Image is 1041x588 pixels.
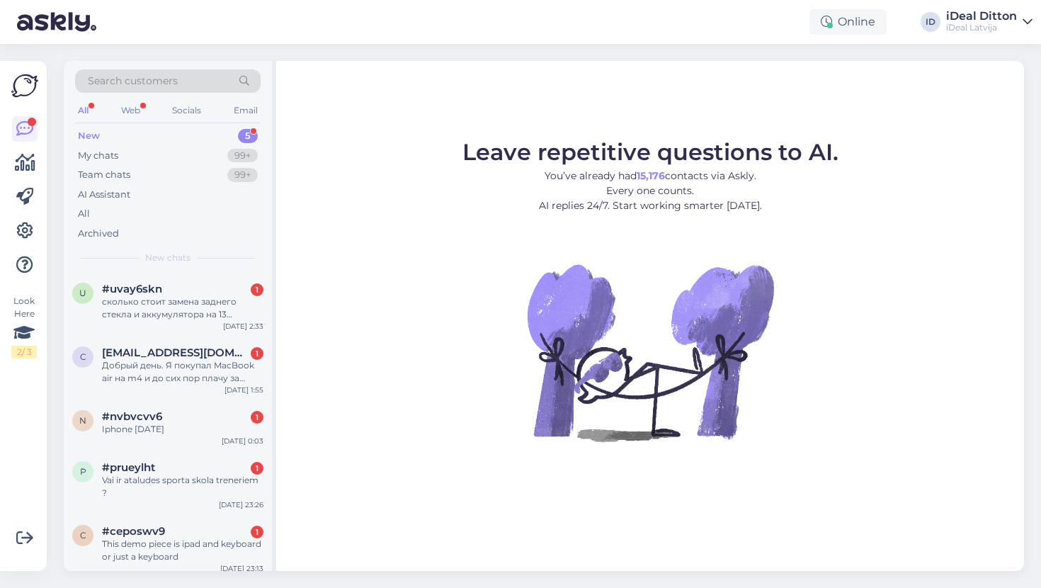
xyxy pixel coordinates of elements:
div: 1 [251,411,263,424]
span: u [79,288,86,298]
span: n [79,415,86,426]
span: #ceposwv9 [102,525,165,538]
div: [DATE] 23:26 [219,499,263,510]
p: You’ve already had contacts via Askly. Every one counts. AI replies 24/7. Start working smarter [... [462,169,838,213]
span: cs.mixep@gmail.com [102,346,249,359]
div: Iphone [DATE] [102,423,263,436]
div: Archived [78,227,119,241]
div: Добрый день. Я покупал MacBook air на m4 и до сих пор плачу за страховку устройства. [DATE] замет... [102,359,263,385]
div: 1 [251,283,263,296]
div: [DATE] 23:13 [220,563,263,574]
a: iDeal DittoniDeal Latvija [946,11,1033,33]
div: My chats [78,149,118,163]
div: 1 [251,347,263,360]
span: Search customers [88,74,178,89]
span: #prueylht [102,461,155,474]
div: 1 [251,526,263,538]
div: [DATE] 0:03 [222,436,263,446]
span: #uvay6skn [102,283,162,295]
img: No Chat active [523,225,778,480]
span: New chats [145,251,190,264]
div: This demo piece is ipad and keyboard or just a keyboard [102,538,263,563]
div: iDeal Latvija [946,22,1017,33]
div: AI Assistant [78,188,130,202]
span: p [80,466,86,477]
div: [DATE] 1:55 [224,385,263,395]
div: Email [231,101,261,120]
b: 15,176 [637,169,665,182]
div: Web [118,101,143,120]
div: 99+ [227,168,258,182]
div: Team chats [78,168,130,182]
div: All [75,101,91,120]
span: c [80,530,86,541]
div: All [78,207,90,221]
span: #nvbvcvv6 [102,410,162,423]
span: Leave repetitive questions to AI. [462,138,838,166]
div: 1 [251,462,263,475]
div: 5 [238,129,258,143]
div: iDeal Ditton [946,11,1017,22]
div: ID [921,12,940,32]
div: сколько стоит замена заднего стекла и аккумулятора на 13 айфоне? [102,295,263,321]
div: Look Here [11,295,37,358]
span: c [80,351,86,362]
div: New [78,129,100,143]
div: [DATE] 2:33 [223,321,263,332]
div: Online [809,9,887,35]
div: 2 / 3 [11,346,37,358]
div: Socials [169,101,204,120]
div: Vai ir ataludes sporta skola treneriem ? [102,474,263,499]
img: Askly Logo [11,72,38,99]
div: 99+ [227,149,258,163]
